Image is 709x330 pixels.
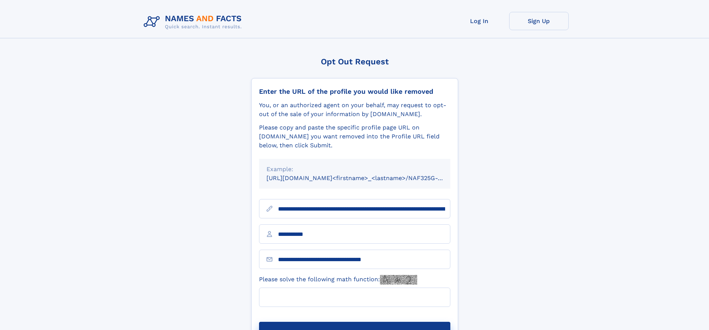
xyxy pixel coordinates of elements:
[141,12,248,32] img: Logo Names and Facts
[509,12,569,30] a: Sign Up
[259,87,450,96] div: Enter the URL of the profile you would like removed
[266,165,443,174] div: Example:
[251,57,458,66] div: Opt Out Request
[259,275,417,285] label: Please solve the following math function:
[266,174,464,182] small: [URL][DOMAIN_NAME]<firstname>_<lastname>/NAF325G-xxxxxxxx
[450,12,509,30] a: Log In
[259,123,450,150] div: Please copy and paste the specific profile page URL on [DOMAIN_NAME] you want removed into the Pr...
[259,101,450,119] div: You, or an authorized agent on your behalf, may request to opt-out of the sale of your informatio...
